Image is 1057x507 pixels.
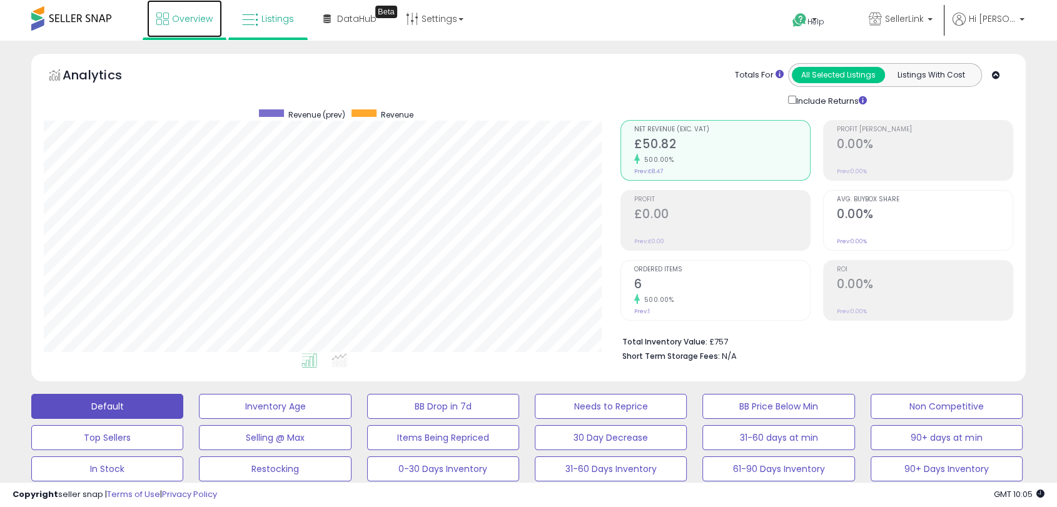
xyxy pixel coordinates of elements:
[381,109,413,120] span: Revenue
[837,207,1013,224] h2: 0.00%
[13,489,217,501] div: seller snap | |
[288,109,345,120] span: Revenue (prev)
[337,13,377,25] span: DataHub
[199,394,351,419] button: Inventory Age
[172,13,213,25] span: Overview
[837,196,1013,203] span: Avg. Buybox Share
[885,13,924,25] span: SellerLink
[199,425,351,450] button: Selling @ Max
[837,266,1013,273] span: ROI
[807,16,824,27] span: Help
[261,13,294,25] span: Listings
[702,425,854,450] button: 31-60 days at min
[634,207,810,224] h2: £0.00
[535,394,687,419] button: Needs to Reprice
[792,13,807,28] i: Get Help
[634,277,810,294] h2: 6
[969,13,1016,25] span: Hi [PERSON_NAME]
[634,137,810,154] h2: £50.82
[871,425,1023,450] button: 90+ days at min
[735,69,784,81] div: Totals For
[782,3,849,41] a: Help
[107,488,160,500] a: Terms of Use
[367,456,519,481] button: 0-30 Days Inventory
[634,308,650,315] small: Prev: 1
[31,456,183,481] button: In Stock
[367,425,519,450] button: Items Being Repriced
[722,350,737,362] span: N/A
[375,6,397,18] div: Tooltip anchor
[63,66,146,87] h5: Analytics
[837,137,1013,154] h2: 0.00%
[13,488,58,500] strong: Copyright
[837,168,867,175] small: Prev: 0.00%
[367,394,519,419] button: BB Drop in 7d
[622,333,1004,348] li: £757
[622,351,720,361] b: Short Term Storage Fees:
[779,93,882,108] div: Include Returns
[884,67,978,83] button: Listings With Cost
[702,456,854,481] button: 61-90 Days Inventory
[702,394,854,419] button: BB Price Below Min
[634,238,664,245] small: Prev: £0.00
[837,277,1013,294] h2: 0.00%
[837,308,867,315] small: Prev: 0.00%
[535,425,687,450] button: 30 Day Decrease
[871,456,1023,481] button: 90+ Days Inventory
[994,488,1044,500] span: 2025-09-15 10:05 GMT
[634,196,810,203] span: Profit
[837,238,867,245] small: Prev: 0.00%
[634,168,663,175] small: Prev: £8.47
[953,13,1024,41] a: Hi [PERSON_NAME]
[634,126,810,133] span: Net Revenue (Exc. VAT)
[792,67,885,83] button: All Selected Listings
[622,336,707,347] b: Total Inventory Value:
[837,126,1013,133] span: Profit [PERSON_NAME]
[640,295,674,304] small: 500.00%
[535,456,687,481] button: 31-60 Days Inventory
[31,394,183,419] button: Default
[31,425,183,450] button: Top Sellers
[871,394,1023,419] button: Non Competitive
[640,155,674,164] small: 500.00%
[634,266,810,273] span: Ordered Items
[162,488,217,500] a: Privacy Policy
[199,456,351,481] button: Restocking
